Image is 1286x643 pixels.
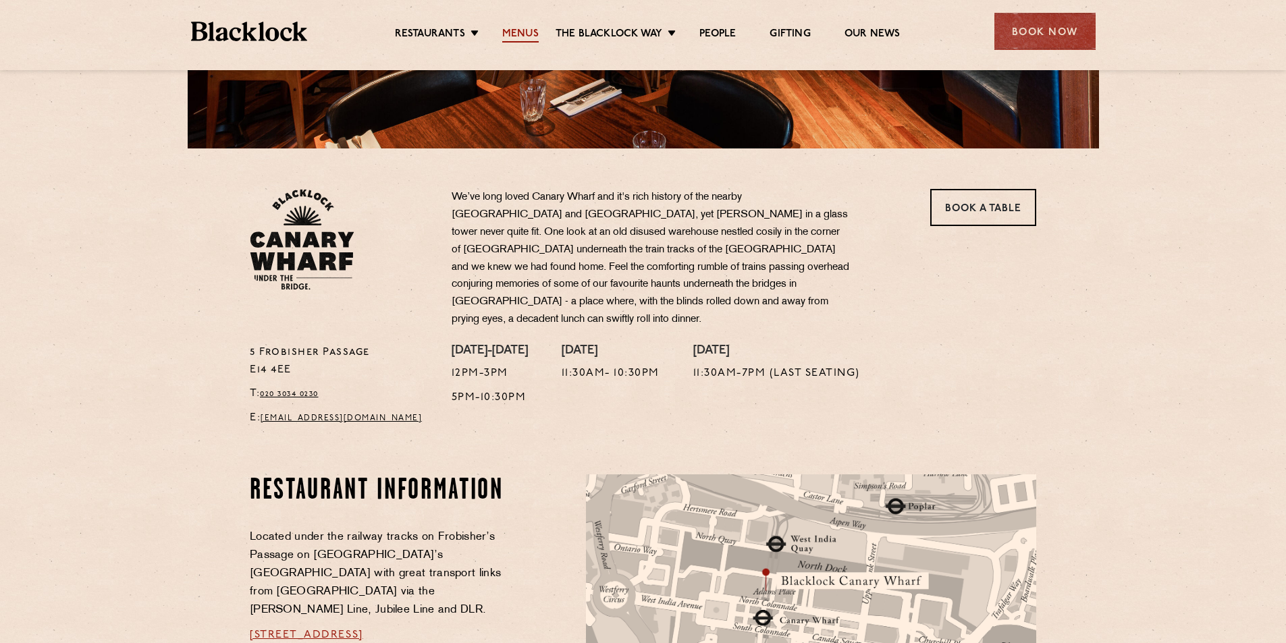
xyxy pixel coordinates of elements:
[191,22,308,41] img: BL_Textured_Logo-footer-cropped.svg
[261,414,422,422] a: [EMAIL_ADDRESS][DOMAIN_NAME]
[250,410,431,427] p: E:
[452,365,528,383] p: 12pm-3pm
[562,365,660,383] p: 11:30am- 10:30pm
[452,389,528,407] p: 5pm-10:30pm
[452,189,850,329] p: We’ve long loved Canary Wharf and it's rich history of the nearby [GEOGRAPHIC_DATA] and [GEOGRAPH...
[699,28,736,43] a: People
[452,344,528,359] h4: [DATE]-[DATE]
[845,28,901,43] a: Our News
[250,474,508,508] h2: Restaurant Information
[250,385,431,403] p: T:
[250,189,354,290] img: BL_CW_Logo_Website.svg
[395,28,465,43] a: Restaurants
[250,532,501,615] span: Located under the railway tracks on Frobisher’s Passage on [GEOGRAPHIC_DATA]’s [GEOGRAPHIC_DATA] ...
[502,28,539,43] a: Menus
[260,390,319,398] a: 020 3034 0230
[250,630,363,640] a: [STREET_ADDRESS]
[693,344,860,359] h4: [DATE]
[770,28,810,43] a: Gifting
[994,13,1096,50] div: Book Now
[693,365,860,383] p: 11:30am-7pm (Last Seating)
[930,189,1036,226] a: Book a Table
[250,344,431,379] p: 5 Frobisher Passage E14 4EE
[556,28,662,43] a: The Blacklock Way
[562,344,660,359] h4: [DATE]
